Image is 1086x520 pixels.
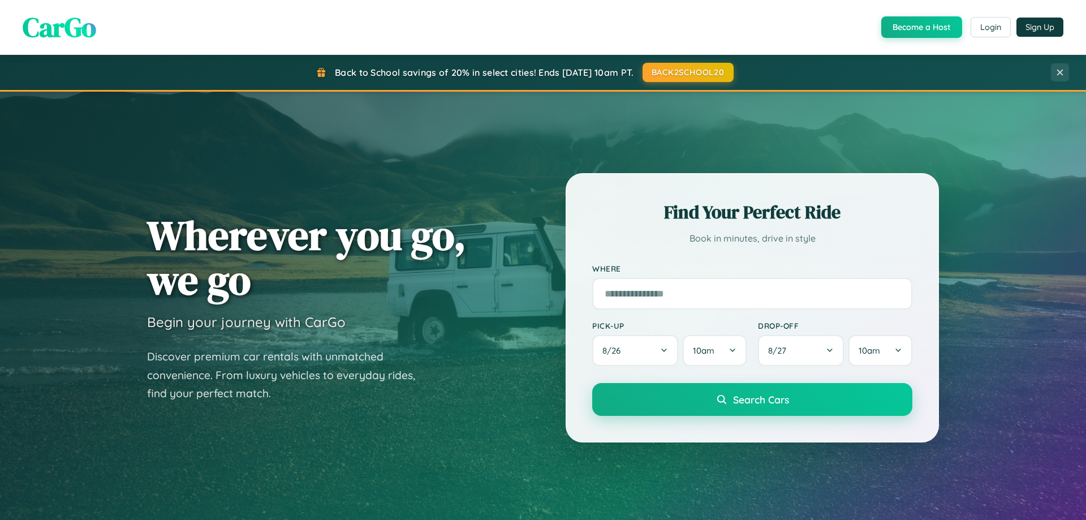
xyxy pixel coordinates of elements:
span: CarGo [23,8,96,46]
button: Sign Up [1016,18,1063,37]
button: Search Cars [592,383,912,416]
h2: Find Your Perfect Ride [592,200,912,225]
label: Drop-off [758,321,912,330]
button: 8/26 [592,335,678,366]
span: 8 / 26 [602,345,626,356]
span: Search Cars [733,393,789,406]
span: 10am [859,345,880,356]
h1: Wherever you go, we go [147,213,466,302]
button: Login [971,17,1011,37]
button: 10am [848,335,912,366]
span: Back to School savings of 20% in select cities! Ends [DATE] 10am PT. [335,67,633,78]
p: Book in minutes, drive in style [592,230,912,247]
p: Discover premium car rentals with unmatched convenience. From luxury vehicles to everyday rides, ... [147,347,430,403]
label: Pick-up [592,321,747,330]
button: BACK2SCHOOL20 [643,63,734,82]
button: Become a Host [881,16,962,38]
span: 8 / 27 [768,345,792,356]
h3: Begin your journey with CarGo [147,313,346,330]
label: Where [592,264,912,273]
span: 10am [693,345,714,356]
button: 10am [683,335,747,366]
button: 8/27 [758,335,844,366]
